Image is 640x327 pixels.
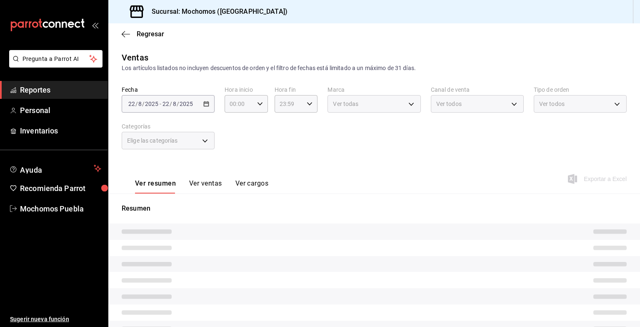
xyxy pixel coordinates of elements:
span: Ver todas [333,100,358,108]
label: Fecha [122,87,215,93]
span: Regresar [137,30,164,38]
input: ---- [179,101,193,107]
span: Reportes [20,84,101,96]
span: Mochomos Puebla [20,203,101,214]
span: Ayuda [20,163,90,174]
label: Hora inicio [225,87,268,93]
label: Canal de venta [431,87,524,93]
label: Tipo de orden [534,87,627,93]
span: Ver todos [539,100,565,108]
button: open_drawer_menu [92,22,98,28]
span: Personal [20,105,101,116]
h3: Sucursal: Mochomos ([GEOGRAPHIC_DATA]) [145,7,287,17]
input: -- [172,101,177,107]
div: navigation tabs [135,179,268,194]
label: Marca [327,87,420,93]
span: Sugerir nueva función [10,315,101,324]
label: Hora fin [275,87,318,93]
span: Pregunta a Parrot AI [22,55,90,63]
input: -- [138,101,142,107]
button: Regresar [122,30,164,38]
span: Recomienda Parrot [20,183,101,194]
button: Ver cargos [235,179,269,194]
a: Pregunta a Parrot AI [6,60,102,69]
p: Resumen [122,204,627,214]
input: ---- [145,101,159,107]
span: / [135,101,138,107]
span: / [170,101,172,107]
div: Los artículos listados no incluyen descuentos de orden y el filtro de fechas está limitado a un m... [122,64,627,73]
input: -- [162,101,170,107]
div: Ventas [122,51,148,64]
span: / [142,101,145,107]
span: Ver todos [436,100,462,108]
button: Pregunta a Parrot AI [9,50,102,68]
button: Ver ventas [189,179,222,194]
button: Ver resumen [135,179,176,194]
span: Inventarios [20,125,101,136]
span: - [160,101,161,107]
span: / [177,101,179,107]
span: Elige las categorías [127,136,178,145]
input: -- [128,101,135,107]
label: Categorías [122,123,215,129]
